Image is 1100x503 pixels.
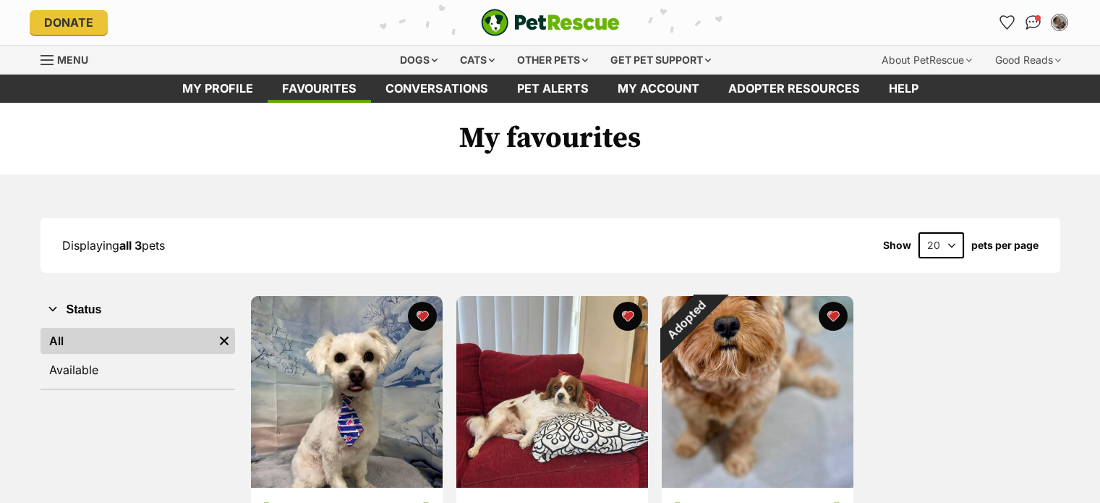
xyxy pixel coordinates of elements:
[371,75,503,103] a: conversations
[507,46,598,75] div: Other pets
[874,75,933,103] a: Help
[456,296,648,488] img: Aurora
[1026,15,1041,30] img: chat-41dd97257d64d25036548639549fe6c8038ab92f7586957e7f3b1b290dea8141.svg
[603,75,714,103] a: My account
[119,238,142,253] strong: all 3
[57,54,88,66] span: Menu
[503,75,603,103] a: Pet alerts
[985,46,1071,75] div: Good Reads
[1048,11,1071,34] button: My account
[600,46,721,75] div: Get pet support
[40,357,235,383] a: Available
[30,10,108,35] a: Donate
[40,300,235,319] button: Status
[450,46,505,75] div: Cats
[996,11,1071,34] ul: Account quick links
[268,75,371,103] a: Favourites
[408,302,437,331] button: favourite
[662,476,853,491] a: Adopted
[168,75,268,103] a: My profile
[40,46,98,72] a: Menu
[1052,15,1067,30] img: Narelle Brown profile pic
[62,238,165,253] span: Displaying pets
[251,296,443,488] img: Joey
[883,240,911,251] span: Show
[613,302,642,331] button: favourite
[213,328,235,354] a: Remove filter
[1022,11,1045,34] a: Conversations
[819,302,848,331] button: favourite
[40,328,213,354] a: All
[390,46,448,75] div: Dogs
[996,11,1019,34] a: Favourites
[481,9,620,36] img: logo-e224e6f780fb5917bec1dbf3a21bbac754714ae5b6737aabdf751b685950b380.svg
[40,325,235,389] div: Status
[871,46,982,75] div: About PetRescue
[971,240,1039,251] label: pets per page
[662,296,853,488] img: Miley
[642,277,728,363] div: Adopted
[714,75,874,103] a: Adopter resources
[481,9,620,36] a: PetRescue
